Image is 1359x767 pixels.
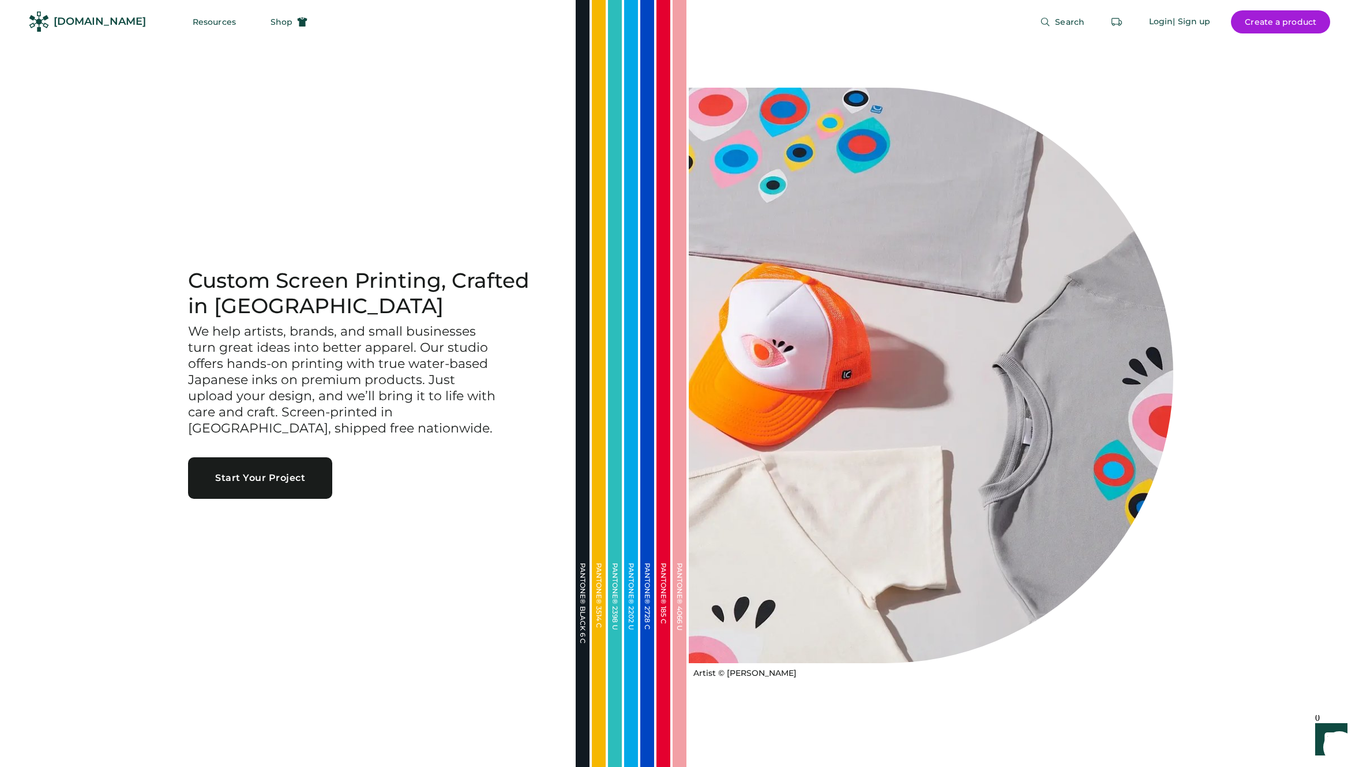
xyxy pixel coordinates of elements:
[188,268,548,319] h1: Custom Screen Printing, Crafted in [GEOGRAPHIC_DATA]
[271,18,292,26] span: Shop
[660,563,667,678] div: PANTONE® 185 C
[257,10,321,33] button: Shop
[689,663,797,679] a: Artist © [PERSON_NAME]
[1055,18,1084,26] span: Search
[1149,16,1173,28] div: Login
[693,668,797,679] div: Artist © [PERSON_NAME]
[1231,10,1330,33] button: Create a product
[179,10,250,33] button: Resources
[628,563,635,678] div: PANTONE® 2202 U
[1304,715,1354,765] iframe: Front Chat
[676,563,683,678] div: PANTONE® 4066 U
[188,324,500,437] h3: We help artists, brands, and small businesses turn great ideas into better apparel. Our studio of...
[644,563,651,678] div: PANTONE® 2728 C
[1105,10,1128,33] button: Retrieve an order
[29,12,49,32] img: Rendered Logo - Screens
[1026,10,1098,33] button: Search
[54,14,146,29] div: [DOMAIN_NAME]
[188,457,332,499] button: Start Your Project
[1173,16,1210,28] div: | Sign up
[595,563,602,678] div: PANTONE® 3514 C
[579,563,586,678] div: PANTONE® BLACK 6 C
[611,563,618,678] div: PANTONE® 2398 U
